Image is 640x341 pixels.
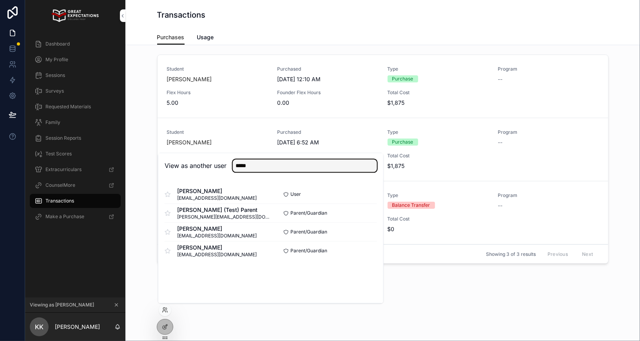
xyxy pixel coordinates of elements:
[35,322,44,332] span: KK
[498,192,599,199] span: Program
[388,66,489,72] span: Type
[45,182,75,188] span: CounselMore
[177,252,257,258] span: [EMAIL_ADDRESS][DOMAIN_NAME]
[45,151,72,157] span: Test Scores
[498,129,599,135] span: Program
[177,214,271,220] span: [PERSON_NAME][EMAIL_ADDRESS][DOMAIN_NAME]
[486,251,536,257] span: Showing 3 of 3 results
[177,195,257,201] span: [EMAIL_ADDRESS][DOMAIN_NAME]
[30,68,121,82] a: Sessions
[290,210,327,216] span: Parent/Guardian
[392,139,413,146] div: Purchase
[392,75,413,82] div: Purchase
[45,72,65,78] span: Sessions
[392,202,430,209] div: Balance Transfer
[388,89,489,96] span: Total Cost
[177,187,257,195] span: [PERSON_NAME]
[290,248,327,254] span: Parent/Guardian
[177,206,271,214] span: [PERSON_NAME] (Test) Parent
[498,202,502,210] span: --
[277,139,378,146] span: [DATE] 6:52 AM
[167,129,268,135] span: Student
[177,244,257,252] span: [PERSON_NAME]
[25,31,125,234] div: scrollable content
[177,225,257,233] span: [PERSON_NAME]
[165,161,227,170] h2: View as another user
[167,75,212,83] a: [PERSON_NAME]
[498,66,599,72] span: Program
[45,88,64,94] span: Surveys
[45,213,84,220] span: Make a Purchase
[498,139,502,146] span: --
[498,75,502,83] span: --
[157,9,206,20] h1: Transactions
[30,194,121,208] a: Transactions
[30,210,121,224] a: Make a Purchase
[30,53,121,67] a: My Profile
[167,89,268,96] span: Flex Hours
[388,129,489,135] span: Type
[30,302,94,308] span: Viewing as [PERSON_NAME]
[277,89,378,96] span: Founder Flex Hours
[277,129,378,135] span: Purchased
[45,198,74,204] span: Transactions
[157,30,185,45] a: Purchases
[197,30,214,46] a: Usage
[388,216,489,222] span: Total Cost
[30,162,121,177] a: Extracurriculars
[167,66,268,72] span: Student
[52,9,98,22] img: App logo
[290,191,301,197] span: User
[277,66,378,72] span: Purchased
[277,99,378,107] span: 0.00
[30,178,121,192] a: CounselMore
[388,99,489,107] span: $1,875
[167,99,268,107] span: 5.00
[45,41,70,47] span: Dashboard
[388,192,489,199] span: Type
[177,233,257,239] span: [EMAIL_ADDRESS][DOMAIN_NAME]
[388,153,489,159] span: Total Cost
[157,33,185,41] span: Purchases
[45,135,81,141] span: Session Reports
[30,115,121,129] a: Family
[277,75,378,83] span: [DATE] 12:10 AM
[388,225,489,233] span: $0
[30,147,121,161] a: Test Scores
[167,139,212,146] a: [PERSON_NAME]
[30,131,121,145] a: Session Reports
[30,37,121,51] a: Dashboard
[30,84,121,98] a: Surveys
[290,229,327,235] span: Parent/Guardian
[45,57,68,63] span: My Profile
[45,166,82,173] span: Extracurriculars
[45,104,91,110] span: Requested Materials
[55,323,100,331] p: [PERSON_NAME]
[197,33,214,41] span: Usage
[45,119,60,126] span: Family
[388,162,489,170] span: $1,875
[30,100,121,114] a: Requested Materials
